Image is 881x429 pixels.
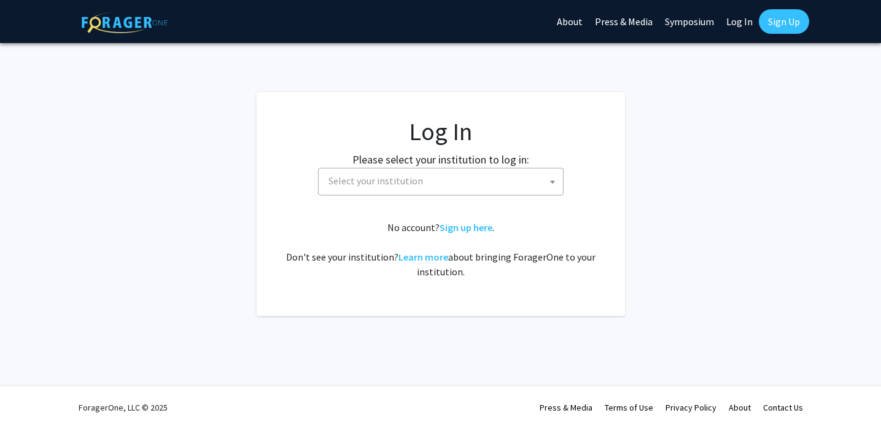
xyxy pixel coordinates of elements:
a: About [729,402,751,413]
a: Learn more about bringing ForagerOne to your institution [398,251,448,263]
a: Sign Up [759,9,809,34]
a: Terms of Use [605,402,653,413]
a: Privacy Policy [666,402,716,413]
a: Press & Media [540,402,592,413]
a: Sign up here [440,221,492,234]
span: Select your institution [318,168,564,195]
a: Contact Us [763,402,803,413]
div: No account? . Don't see your institution? about bringing ForagerOne to your institution. [281,220,600,279]
div: ForagerOne, LLC © 2025 [79,386,168,429]
label: Please select your institution to log in: [352,151,529,168]
img: ForagerOne Logo [82,12,168,33]
span: Select your institution [324,168,563,194]
h1: Log In [281,117,600,146]
span: Select your institution [328,175,423,187]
